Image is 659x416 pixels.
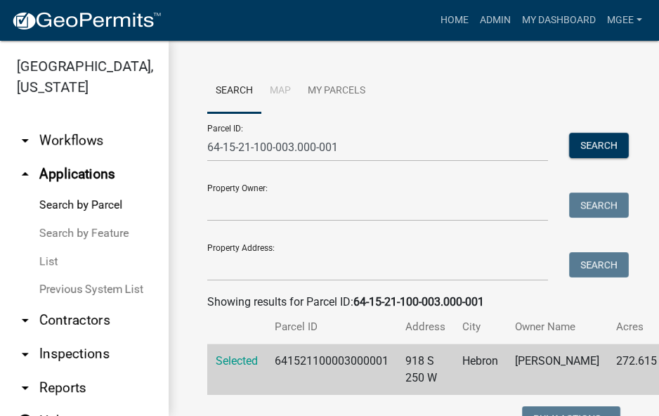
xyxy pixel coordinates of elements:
[569,133,629,158] button: Search
[569,252,629,278] button: Search
[569,193,629,218] button: Search
[507,344,608,396] td: [PERSON_NAME]
[17,166,34,183] i: arrow_drop_up
[397,344,454,396] td: 918 S 250 W
[516,7,601,34] a: My Dashboard
[207,69,261,114] a: Search
[507,311,608,344] th: Owner Name
[454,344,507,396] td: Hebron
[474,7,516,34] a: Admin
[216,354,258,368] a: Selected
[266,344,397,396] td: 641521100003000001
[17,132,34,149] i: arrow_drop_down
[454,311,507,344] th: City
[299,69,374,114] a: My Parcels
[435,7,474,34] a: Home
[266,311,397,344] th: Parcel ID
[17,312,34,329] i: arrow_drop_down
[17,346,34,363] i: arrow_drop_down
[207,294,620,311] div: Showing results for Parcel ID:
[17,379,34,396] i: arrow_drop_down
[397,311,454,344] th: Address
[353,295,484,308] strong: 64-15-21-100-003.000-001
[601,7,648,34] a: mgee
